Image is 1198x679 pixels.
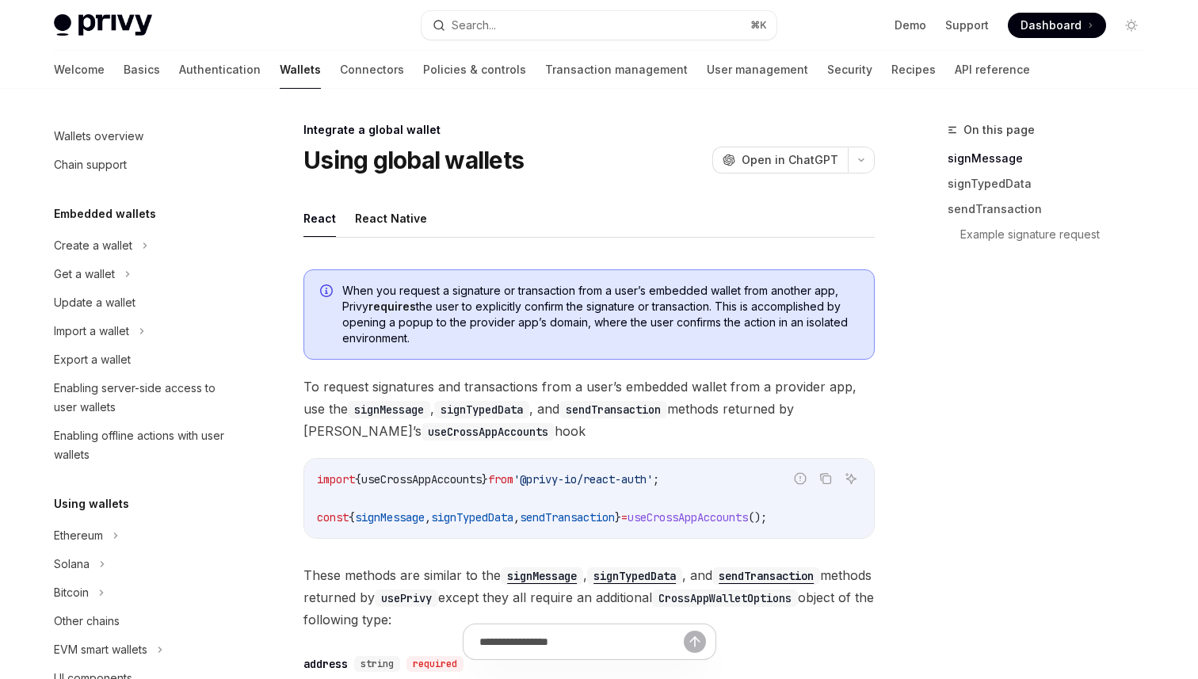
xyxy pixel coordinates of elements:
[348,401,430,418] code: signMessage
[948,222,1157,247] a: Example signature request
[54,236,132,255] div: Create a wallet
[587,567,682,585] code: signTypedData
[742,152,838,168] span: Open in ChatGPT
[482,472,488,486] span: }
[615,510,621,525] span: }
[54,379,235,417] div: Enabling server-side access to user wallets
[349,510,355,525] span: {
[891,51,936,89] a: Recipes
[355,472,361,486] span: {
[342,283,858,346] span: When you request a signature or transaction from a user’s embedded wallet from another app, Privy...
[452,16,496,35] div: Search...
[748,510,767,525] span: ();
[41,317,244,345] button: Import a wallet
[501,567,583,583] a: signMessage
[41,260,244,288] button: Get a wallet
[41,607,244,635] a: Other chains
[559,401,667,418] code: sendTransaction
[54,494,129,513] h5: Using wallets
[948,171,1157,196] a: signTypedData
[41,231,244,260] button: Create a wallet
[54,265,115,284] div: Get a wallet
[479,624,684,659] input: Ask a question...
[707,51,808,89] a: User management
[317,472,355,486] span: import
[895,17,926,33] a: Demo
[303,200,336,237] button: React
[827,51,872,89] a: Security
[303,376,875,442] span: To request signatures and transactions from a user’s embedded wallet from a provider app, use the...
[179,51,261,89] a: Authentication
[54,293,135,312] div: Update a wallet
[545,51,688,89] a: Transaction management
[54,583,89,602] div: Bitcoin
[945,17,989,33] a: Support
[790,468,811,489] button: Report incorrect code
[54,204,156,223] h5: Embedded wallets
[361,472,482,486] span: useCrossAppAccounts
[54,426,235,464] div: Enabling offline actions with user wallets
[303,564,875,631] span: These methods are similar to the , , and methods returned by except they all require an additiona...
[41,122,244,151] a: Wallets overview
[815,468,836,489] button: Copy the contents from the code block
[54,14,152,36] img: light logo
[963,120,1035,139] span: On this page
[948,196,1157,222] a: sendTransaction
[41,550,244,578] button: Solana
[340,51,404,89] a: Connectors
[54,155,127,174] div: Chain support
[423,51,526,89] a: Policies & controls
[422,423,555,441] code: useCrossAppAccounts
[1008,13,1106,38] a: Dashboard
[587,567,682,583] a: signTypedData
[621,510,628,525] span: =
[434,401,529,418] code: signTypedData
[1119,13,1144,38] button: Toggle dark mode
[520,510,615,525] span: sendTransaction
[501,567,583,585] code: signMessage
[488,472,513,486] span: from
[317,510,349,525] span: const
[41,521,244,550] button: Ethereum
[375,589,438,607] code: usePrivy
[41,578,244,607] button: Bitcoin
[124,51,160,89] a: Basics
[1021,17,1082,33] span: Dashboard
[355,200,427,237] button: React Native
[948,146,1157,171] a: signMessage
[41,288,244,317] a: Update a wallet
[303,122,875,138] div: Integrate a global wallet
[355,510,425,525] span: signMessage
[54,350,131,369] div: Export a wallet
[54,555,90,574] div: Solana
[41,345,244,374] a: Export a wallet
[368,299,416,313] strong: requires
[41,151,244,179] a: Chain support
[280,51,321,89] a: Wallets
[712,567,820,583] a: sendTransaction
[54,127,143,146] div: Wallets overview
[712,147,848,174] button: Open in ChatGPT
[628,510,748,525] span: useCrossAppAccounts
[513,510,520,525] span: ,
[955,51,1030,89] a: API reference
[513,472,653,486] span: '@privy-io/react-auth'
[712,567,820,585] code: sendTransaction
[652,589,798,607] code: CrossAppWalletOptions
[54,51,105,89] a: Welcome
[320,284,336,300] svg: Info
[54,612,120,631] div: Other chains
[41,374,244,422] a: Enabling server-side access to user wallets
[653,472,659,486] span: ;
[54,322,129,341] div: Import a wallet
[54,526,103,545] div: Ethereum
[41,422,244,469] a: Enabling offline actions with user wallets
[303,146,524,174] h1: Using global wallets
[750,19,767,32] span: ⌘ K
[54,640,147,659] div: EVM smart wallets
[425,510,431,525] span: ,
[684,631,706,653] button: Send message
[431,510,513,525] span: signTypedData
[841,468,861,489] button: Ask AI
[422,11,776,40] button: Search...⌘K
